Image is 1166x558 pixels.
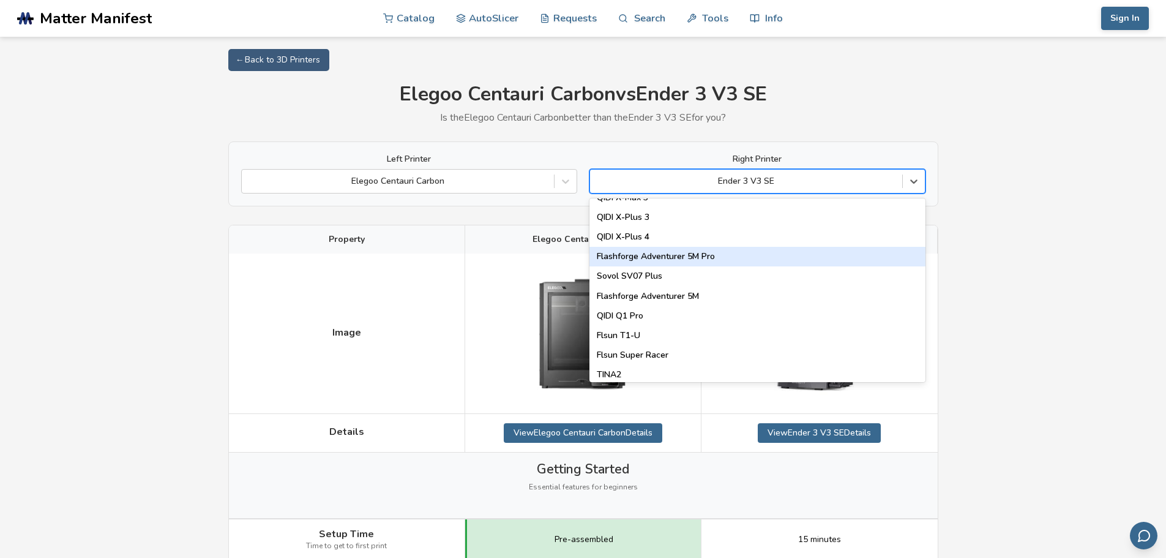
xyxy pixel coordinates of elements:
[758,423,881,443] a: ViewEnder 3 V3 SEDetails
[40,10,152,27] span: Matter Manifest
[241,154,577,164] label: Left Printer
[798,535,841,545] span: 15 minutes
[228,49,329,71] a: ← Back to 3D Printers
[521,263,644,404] img: Elegoo Centauri Carbon
[248,176,250,186] input: Elegoo Centauri Carbon
[332,327,361,338] span: Image
[537,462,629,477] span: Getting Started
[504,423,662,443] a: ViewElegoo Centauri CarbonDetails
[589,266,925,286] div: Sovol SV07 Plus
[228,112,938,123] p: Is the Elegoo Centauri Carbon better than the Ender 3 V3 SE for you?
[589,287,925,306] div: Flashforge Adventurer 5M
[533,235,633,244] span: Elegoo Centauri Carbon
[1130,522,1157,549] button: Send feedback via email
[589,345,925,365] div: Flsun Super Racer
[329,235,365,244] span: Property
[1101,7,1149,30] button: Sign In
[589,306,925,326] div: QIDI Q1 Pro
[555,535,613,545] span: Pre-assembled
[329,426,364,437] span: Details
[529,483,638,492] span: Essential features for beginners
[596,176,599,186] input: Ender 3 V3 SEEnder 3 ProEnder 3 S1Ender 3 S1 PlusEnder 3 S1 ProEnder 3 V2Ender 3 V2 NeoEnder 3 V3...
[589,154,925,164] label: Right Printer
[589,365,925,385] div: TINA2
[319,529,374,540] span: Setup Time
[228,83,938,106] h1: Elegoo Centauri Carbon vs Ender 3 V3 SE
[589,227,925,247] div: QIDI X-Plus 4
[589,326,925,345] div: Flsun T1-U
[589,208,925,227] div: QIDI X-Plus 3
[306,542,387,551] span: Time to get to first print
[589,247,925,266] div: Flashforge Adventurer 5M Pro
